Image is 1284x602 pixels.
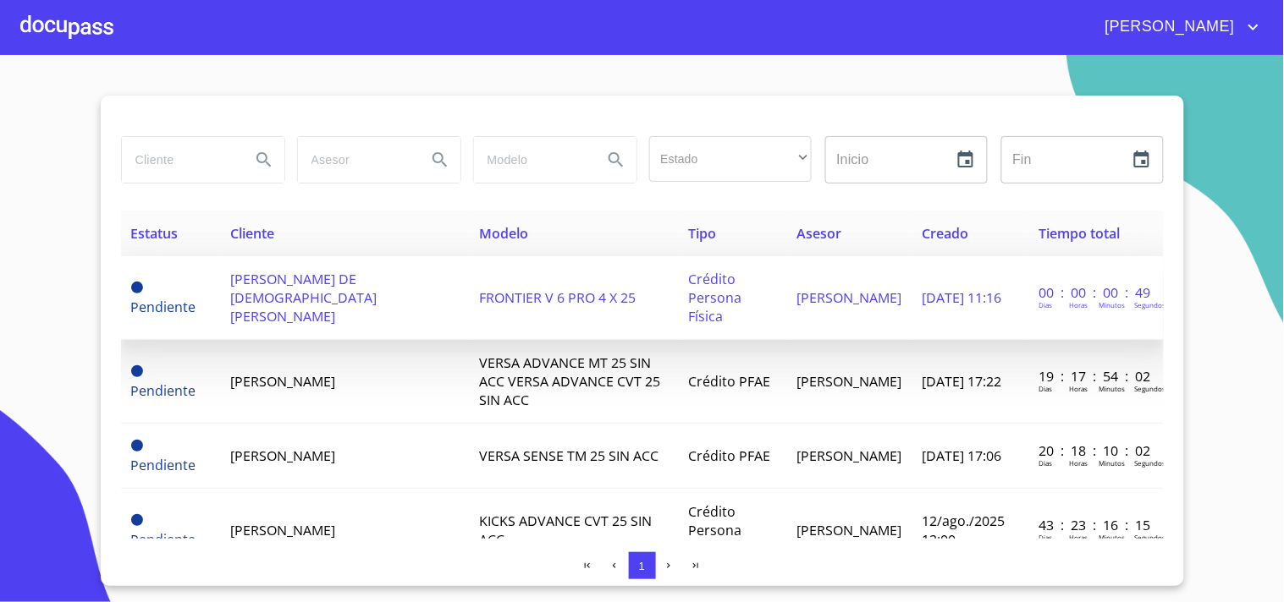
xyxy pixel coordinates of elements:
span: Crédito PFAE [688,372,770,391]
p: 20 : 18 : 10 : 02 [1039,441,1153,460]
button: 1 [629,552,656,579]
span: [PERSON_NAME] DE [DEMOGRAPHIC_DATA][PERSON_NAME] [230,270,377,326]
span: Modelo [480,224,529,243]
p: Dias [1039,533,1052,542]
p: Dias [1039,384,1052,393]
span: [DATE] 17:22 [923,372,1002,391]
span: VERSA SENSE TM 25 SIN ACC [480,446,659,465]
span: Crédito Persona Física [688,502,741,558]
span: Tiempo total [1039,224,1120,243]
p: Segundos [1134,300,1166,309]
span: Pendiente [131,530,196,549]
p: Minutos [1099,458,1125,468]
p: Minutos [1099,384,1125,393]
span: Tipo [688,224,716,243]
span: [PERSON_NAME] [797,288,902,307]
span: [DATE] 17:06 [923,446,1002,465]
span: [PERSON_NAME] [230,446,335,465]
span: Pendiente [131,381,196,400]
span: 1 [639,560,645,572]
p: 19 : 17 : 54 : 02 [1039,367,1153,386]
span: Pendiente [131,298,196,316]
p: Segundos [1134,533,1166,542]
p: Minutos [1099,533,1125,542]
div: ​ [649,136,812,182]
p: Horas [1069,458,1088,468]
span: [PERSON_NAME] [230,372,335,391]
p: 43 : 23 : 16 : 15 [1039,516,1153,534]
button: Search [420,140,460,180]
p: Minutos [1099,300,1125,309]
p: Horas [1069,300,1088,309]
span: 12/ago./2025 12:00 [923,512,1006,549]
p: Segundos [1134,384,1166,393]
p: Segundos [1134,458,1166,468]
span: Pendiente [131,514,143,526]
span: [PERSON_NAME] [797,446,902,465]
p: 00 : 00 : 00 : 49 [1039,283,1153,302]
input: search [474,137,589,183]
p: Horas [1069,384,1088,393]
span: KICKS ADVANCE CVT 25 SIN ACC [480,512,653,549]
p: Dias [1039,300,1052,309]
span: Cliente [230,224,274,243]
span: [PERSON_NAME] [1093,14,1243,41]
input: search [122,137,237,183]
input: search [298,137,413,183]
span: Crédito Persona Física [688,270,741,326]
span: Pendiente [131,440,143,451]
span: Crédito PFAE [688,446,770,465]
span: Pendiente [131,365,143,377]
p: Dias [1039,458,1052,468]
span: Creado [923,224,969,243]
span: Estatus [131,224,179,243]
span: [PERSON_NAME] [797,521,902,539]
p: Horas [1069,533,1088,542]
button: Search [596,140,636,180]
span: [PERSON_NAME] [797,372,902,391]
span: Asesor [797,224,842,243]
span: Pendiente [131,282,143,293]
button: Search [244,140,284,180]
button: account of current user [1093,14,1264,41]
span: VERSA ADVANCE MT 25 SIN ACC VERSA ADVANCE CVT 25 SIN ACC [480,353,661,409]
span: [PERSON_NAME] [230,521,335,539]
span: Pendiente [131,456,196,474]
span: FRONTIER V 6 PRO 4 X 25 [480,288,636,307]
span: [DATE] 11:16 [923,288,1002,307]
